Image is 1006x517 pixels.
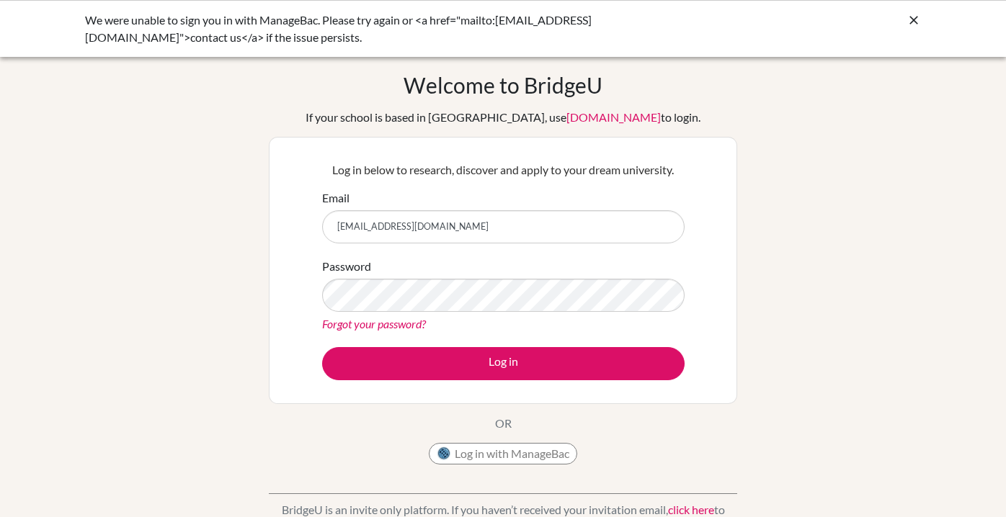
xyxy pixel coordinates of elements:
[668,503,714,516] a: click here
[322,189,350,207] label: Email
[322,317,426,331] a: Forgot your password?
[495,415,512,432] p: OR
[429,443,577,464] button: Log in with ManageBac
[322,161,685,179] p: Log in below to research, discover and apply to your dream university.
[85,12,705,46] div: We were unable to sign you in with ManageBac. Please try again or <a href="mailto:[EMAIL_ADDRESS]...
[404,72,602,98] h1: Welcome to BridgeU
[322,347,685,380] button: Log in
[322,258,371,275] label: Password
[306,109,700,126] div: If your school is based in [GEOGRAPHIC_DATA], use to login.
[566,110,661,124] a: [DOMAIN_NAME]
